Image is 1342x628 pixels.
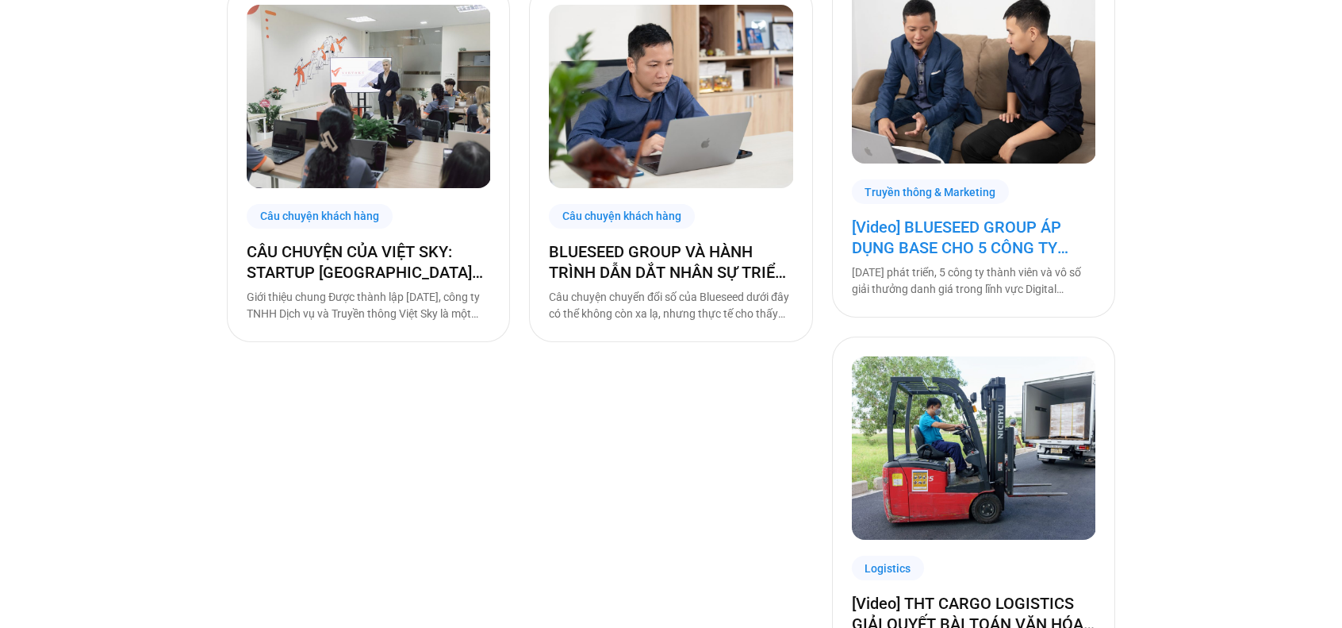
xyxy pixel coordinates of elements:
p: Giới thiệu chung Được thành lập [DATE], công ty TNHH Dịch vụ và Truyền thông Việt Sky là một agen... [247,289,490,322]
div: Câu chuyện khách hàng [549,204,695,229]
a: CÂU CHUYỆN CỦA VIỆT SKY: STARTUP [GEOGRAPHIC_DATA] SỐ HOÁ NGAY TỪ KHI CHỈ CÓ 5 NHÂN SỰ [247,241,490,283]
div: Truyền thông & Marketing [852,179,1010,204]
p: [DATE] phát triển, 5 công ty thành viên và vô số giải thưởng danh giá trong lĩnh vực Digital Mark... [852,264,1095,298]
a: BLUESEED GROUP VÀ HÀNH TRÌNH DẪN DẮT NHÂN SỰ TRIỂN KHAI CÔNG NGHỆ [549,241,792,283]
div: Câu chuyện khách hàng [247,204,393,229]
p: Câu chuyện chuyển đổi số của Blueseed dưới đây có thể không còn xa lạ, nhưng thực tế cho thấy nó ... [549,289,792,322]
div: Logistics [852,556,925,580]
a: [Video] BLUESEED GROUP ÁP DỤNG BASE CHO 5 CÔNG TY THÀNH VIÊN, HƯỚNG TỚI DOANH NGHIỆP DATA-DRIVEN [852,217,1095,258]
